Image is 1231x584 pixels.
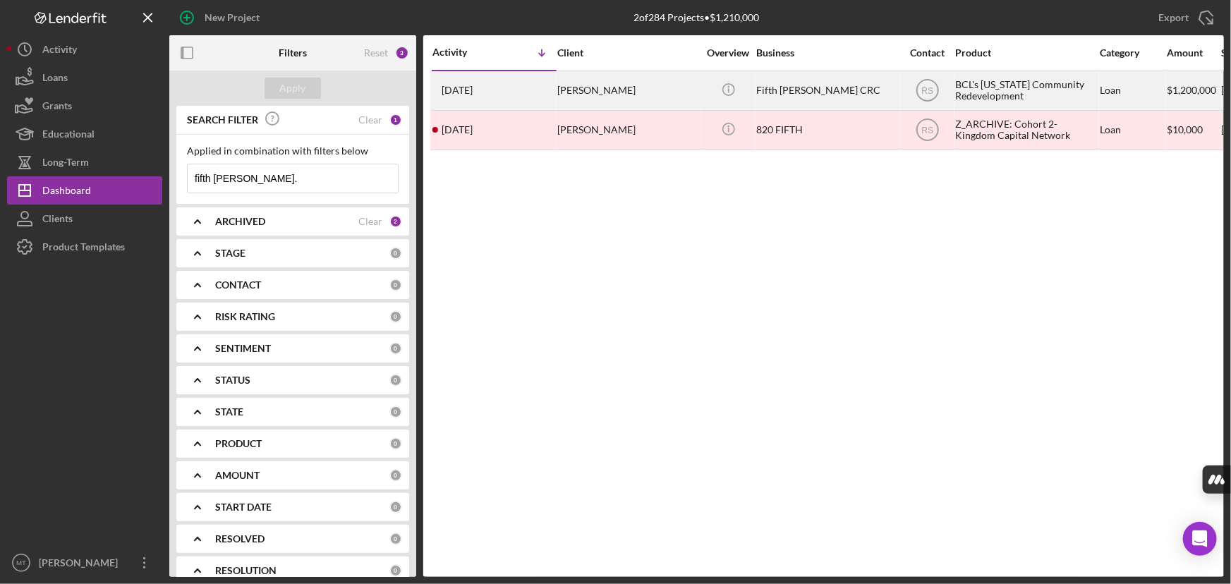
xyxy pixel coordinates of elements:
div: BCL's [US_STATE] Community Redevelopment [955,72,1096,109]
b: STAGE [215,248,245,259]
div: 3 [395,46,409,60]
b: AMOUNT [215,470,260,481]
button: Dashboard [7,176,162,205]
time: 2024-11-25 22:35 [442,85,473,96]
div: New Project [205,4,260,32]
div: Loan [1100,72,1165,109]
div: Dashboard [42,176,91,208]
div: 0 [389,564,402,577]
text: MT [16,559,26,567]
div: Reset [364,47,388,59]
div: Product [955,47,1096,59]
div: Apply [280,78,306,99]
b: SENTIMENT [215,343,271,354]
div: 0 [389,437,402,450]
button: Loans [7,63,162,92]
div: Activity [42,35,77,67]
div: Business [756,47,897,59]
div: 2 of 284 Projects • $1,210,000 [633,12,759,23]
b: START DATE [215,501,272,513]
div: Overview [702,47,755,59]
button: Activity [7,35,162,63]
div: Client [557,47,698,59]
div: $10,000 [1167,111,1220,149]
div: Loans [42,63,68,95]
div: Clear [358,216,382,227]
b: CONTACT [215,279,261,291]
div: 0 [389,279,402,291]
b: PRODUCT [215,438,262,449]
button: Product Templates [7,233,162,261]
b: RESOLVED [215,533,265,545]
div: 0 [389,374,402,387]
b: RESOLUTION [215,565,277,576]
div: [PERSON_NAME] [557,111,698,149]
div: Activity [432,47,495,58]
div: Long-Term [42,148,89,180]
div: 1 [389,114,402,126]
button: Educational [7,120,162,148]
text: RS [921,126,933,135]
button: Grants [7,92,162,120]
b: RISK RATING [215,311,275,322]
div: Amount [1167,47,1220,59]
button: Long-Term [7,148,162,176]
div: 820 FIFTH [756,111,897,149]
div: Category [1100,47,1165,59]
div: 2 [389,215,402,228]
div: 0 [389,342,402,355]
div: Open Intercom Messenger [1183,522,1217,556]
div: 0 [389,533,402,545]
b: STATE [215,406,243,418]
div: Z_ARCHIVE: Cohort 2- Kingdom Capital Network [955,111,1096,149]
div: Clear [358,114,382,126]
div: Clients [42,205,73,236]
button: New Project [169,4,274,32]
div: 0 [389,469,402,482]
button: MT[PERSON_NAME] [7,549,162,577]
div: Loan [1100,111,1165,149]
div: $1,200,000 [1167,72,1220,109]
div: 0 [389,406,402,418]
div: [PERSON_NAME] [35,549,127,580]
button: Clients [7,205,162,233]
b: STATUS [215,375,250,386]
div: 0 [389,310,402,323]
b: Filters [279,47,307,59]
div: Fifth [PERSON_NAME] CRC [756,72,897,109]
div: Contact [901,47,954,59]
div: Export [1158,4,1189,32]
div: Applied in combination with filters below [187,145,399,157]
div: 0 [389,501,402,513]
div: Grants [42,92,72,123]
text: RS [921,86,933,96]
button: Apply [265,78,321,99]
div: Product Templates [42,233,125,264]
b: SEARCH FILTER [187,114,258,126]
time: 2023-06-29 16:23 [442,124,473,135]
b: ARCHIVED [215,216,265,227]
div: [PERSON_NAME] [557,72,698,109]
button: Export [1144,4,1224,32]
div: Educational [42,120,95,152]
div: 0 [389,247,402,260]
